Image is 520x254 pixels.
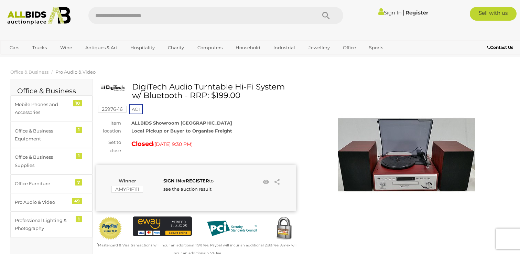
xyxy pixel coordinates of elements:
a: Jewellery [304,42,334,53]
b: Contact Us [487,45,513,50]
b: Winner [119,178,136,183]
div: 7 [75,179,82,186]
div: 1 [76,153,82,159]
img: Secured by Rapid SSL [272,216,296,241]
a: Sign In [378,9,402,16]
a: Industrial [269,42,300,53]
img: Official PayPal Seal [98,216,122,240]
img: eWAY Payment Gateway [133,216,192,236]
h2: Office & Business [17,87,86,95]
a: Office & Business Supplies 1 [10,148,93,174]
div: 1 [76,216,82,222]
div: Pro Audio & Video [15,198,72,206]
a: Sell with us [470,7,517,21]
a: Hospitality [126,42,159,53]
div: 1 [76,127,82,133]
a: Office [338,42,360,53]
a: Register [405,9,428,16]
span: or to see the auction result [163,178,214,191]
a: Contact Us [487,44,515,51]
strong: ALLBIDS Showroom [GEOGRAPHIC_DATA] [131,120,232,126]
a: Sports [365,42,388,53]
div: Professional Lighting & Photography [15,216,72,233]
h1: DigiTech Audio Turntable Hi-Fi System w/ Bluetooth - RRP: $199.00 [100,83,294,100]
div: Office & Business Equipment [15,127,72,143]
a: Professional Lighting & Photography 1 [10,211,93,238]
span: | [403,9,404,16]
strong: Closed [131,140,153,148]
a: 25976-16 [98,106,127,112]
span: ( ) [153,141,193,147]
div: Item location [91,119,126,135]
a: [GEOGRAPHIC_DATA] [5,53,63,65]
a: Household [231,42,265,53]
a: Wine [56,42,77,53]
a: Cars [5,42,24,53]
a: Antiques & Art [81,42,122,53]
div: Mobile Phones and Accessories [15,100,72,117]
div: 10 [73,100,82,106]
div: 49 [72,198,82,204]
a: Office Furniture 7 [10,174,93,193]
a: Charity [163,42,188,53]
div: Office Furniture [15,180,72,188]
li: Watch this item [261,177,271,187]
img: Allbids.com.au [4,7,74,25]
button: Search [309,7,343,24]
a: Computers [193,42,227,53]
img: PCI DSS compliant [202,216,261,240]
a: Office & Business Equipment 1 [10,122,93,148]
a: REGISTER [186,178,209,183]
a: Office & Business [10,69,48,75]
div: Set to close [91,138,126,155]
div: Office & Business Supplies [15,153,72,169]
img: DigiTech Audio Turntable Hi-Fi System w/ Bluetooth - RRP: $199.00 [338,86,475,224]
a: Pro Audio & Video [55,69,96,75]
a: Trucks [28,42,51,53]
a: Mobile Phones and Accessories 10 [10,95,93,122]
img: DigiTech Audio Turntable Hi-Fi System w/ Bluetooth - RRP: $199.00 [100,84,127,92]
a: SIGN IN [163,178,181,183]
mark: AMYPIE111 [111,186,143,193]
strong: Local Pickup or Buyer to Organise Freight [131,128,232,134]
a: Pro Audio & Video 49 [10,193,93,211]
span: [DATE] 9:30 PM [154,141,191,147]
span: ACT [129,104,143,114]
